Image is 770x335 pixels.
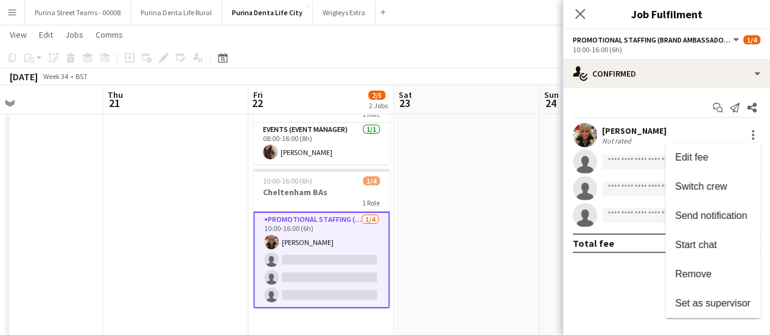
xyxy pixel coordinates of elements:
button: Remove [665,260,760,289]
button: Edit fee [665,143,760,172]
span: Switch crew [675,181,727,192]
span: Set as supervisor [675,298,751,308]
span: Edit fee [675,152,708,162]
button: Start chat [665,230,760,260]
span: Start chat [675,240,716,250]
button: Set as supervisor [665,289,760,318]
span: Remove [675,269,712,279]
button: Switch crew [665,172,760,201]
span: Send notification [675,210,747,221]
button: Send notification [665,201,760,230]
